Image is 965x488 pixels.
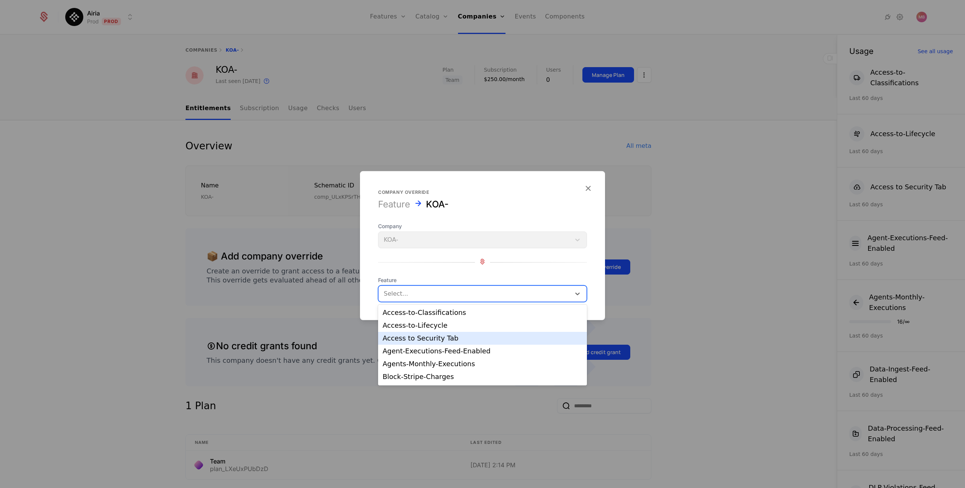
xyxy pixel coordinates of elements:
div: KOA- [426,198,449,210]
span: Company [378,223,587,230]
div: Access to Security Tab [383,335,582,342]
div: Company override [378,189,587,195]
div: Agents-Monthly-Executions [383,361,582,367]
span: Feature [378,276,587,284]
div: Access-to-Lifecycle [383,322,582,329]
div: Feature [378,198,410,210]
div: Access-to-Classifications [383,309,582,316]
div: Block-Stripe-Charges [383,373,582,380]
div: Agent-Executions-Feed-Enabled [383,348,582,354]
